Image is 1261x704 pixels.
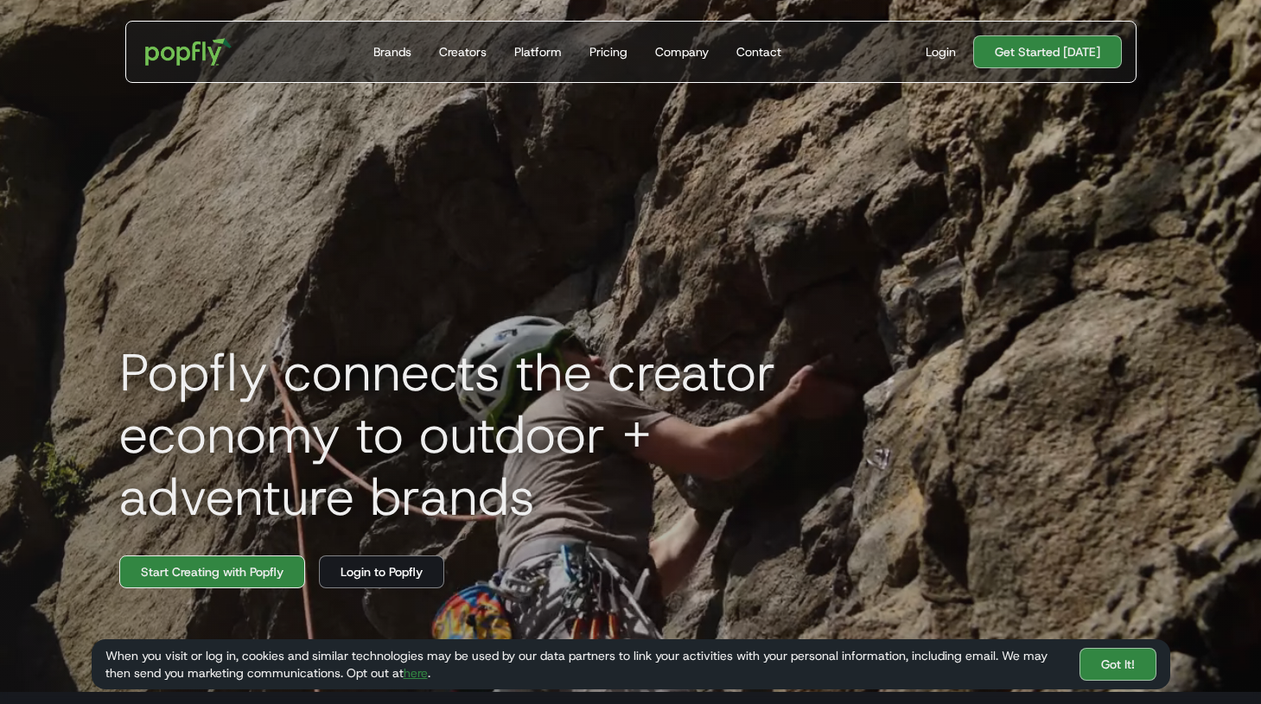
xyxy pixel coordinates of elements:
a: home [133,26,245,78]
a: Company [648,22,716,82]
div: Pricing [589,43,627,60]
a: Got It! [1079,648,1156,681]
div: When you visit or log in, cookies and similar technologies may be used by our data partners to li... [105,647,1066,682]
div: Platform [514,43,562,60]
div: Brands [373,43,411,60]
a: Login [919,43,963,60]
a: here [404,665,428,681]
a: Login to Popfly [319,555,444,588]
a: Creators [432,22,494,82]
div: Contact [736,43,781,60]
a: Pricing [583,22,634,82]
a: Start Creating with Popfly [119,555,305,588]
a: Platform [507,22,569,82]
h1: Popfly connects the creator economy to outdoor + adventure brands [105,341,883,528]
a: Brands [366,22,418,82]
div: Company [655,43,709,60]
a: Get Started [DATE] [973,35,1122,68]
div: Creators [439,43,487,60]
a: Contact [729,22,788,82]
div: Login [926,43,956,60]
